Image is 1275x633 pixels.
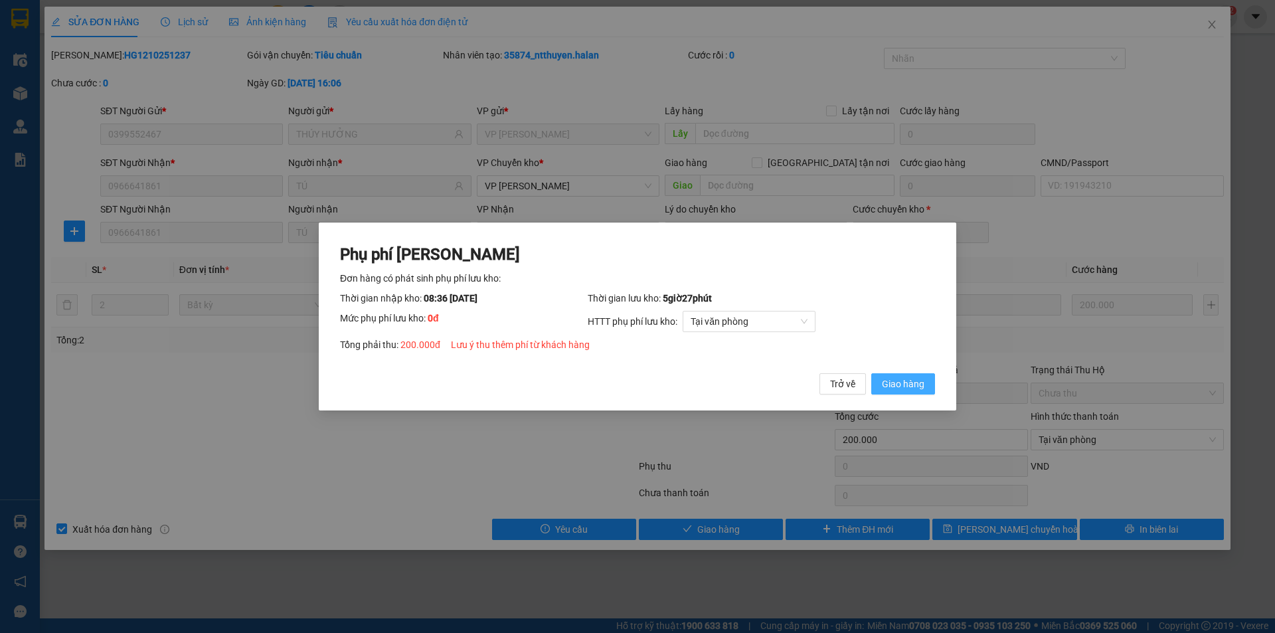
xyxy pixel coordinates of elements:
[819,373,866,395] button: Trở về
[588,311,935,332] div: HTTT phụ phí lưu kho:
[871,373,935,395] button: Giao hàng
[340,337,935,352] div: Tổng phải thu:
[663,293,712,304] span: 5 giờ 27 phút
[691,312,807,331] span: Tại văn phòng
[340,271,935,286] div: Đơn hàng có phát sinh phụ phí lưu kho:
[400,339,440,350] span: 200.000 đ
[588,291,935,306] div: Thời gian lưu kho:
[340,245,520,264] span: Phụ phí [PERSON_NAME]
[451,339,590,350] span: Lưu ý thu thêm phí từ khách hàng
[424,293,477,304] span: 08:36 [DATE]
[882,377,924,391] span: Giao hàng
[340,291,588,306] div: Thời gian nhập kho:
[830,377,855,391] span: Trở về
[340,311,588,332] div: Mức phụ phí lưu kho:
[428,313,439,323] span: 0 đ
